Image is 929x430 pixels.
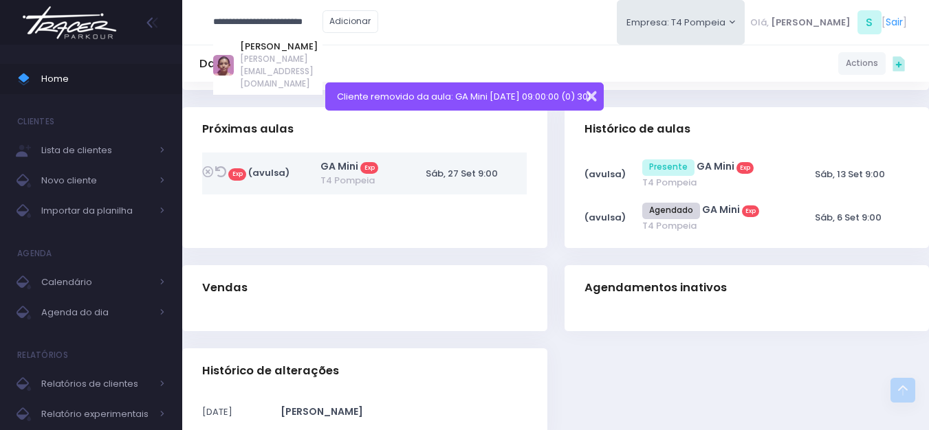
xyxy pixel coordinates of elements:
strong: (avulsa) [584,211,626,224]
span: Exp [736,162,754,174]
span: Presente [642,159,695,176]
span: Agendamentos inativos [584,281,727,295]
span: Agenda do dia [41,304,151,321]
h4: Agenda [17,240,52,267]
span: Exp [228,168,246,181]
a: [PERSON_NAME] [240,40,322,54]
span: Exp [360,162,378,174]
h4: Clientes [17,108,54,135]
a: GA Mini [320,159,358,173]
span: Agendado [642,203,700,219]
span: Histórico de alterações [202,364,339,378]
span: Sáb, 13 Set 9:00 [815,168,885,181]
span: Calendário [41,273,151,291]
h4: Relatórios [17,341,68,369]
a: GA Mini [702,203,740,216]
div: [ ] [745,7,912,38]
span: [PERSON_NAME][EMAIL_ADDRESS][DOMAIN_NAME] [240,53,322,90]
span: Histórico de aulas [584,122,690,136]
span: T4 Pompeia [320,174,395,188]
strong: (avulsa) [584,168,626,181]
a: Sair [886,15,903,30]
span: [PERSON_NAME] [281,405,363,418]
span: Olá, [750,16,769,30]
span: Sáb, 6 Set 9:00 [815,211,882,224]
span: Home [41,70,165,88]
span: Relatórios de clientes [41,375,151,393]
h5: Dashboard [199,57,263,71]
span: Importar da planilha [41,202,151,220]
span: S [857,10,882,34]
a: GA Mini [697,159,734,173]
span: Próximas aulas [202,122,294,136]
span: T4 Pompeia [642,219,785,233]
span: Novo cliente [41,172,151,190]
span: [PERSON_NAME] [771,16,851,30]
span: Cliente removido da aula: GA Mini [DATE] 09:00:00 (0) 301 [337,90,591,103]
strong: (avulsa) [248,166,289,179]
span: Vendas [202,281,248,295]
span: Exp [742,205,760,218]
td: [DATE] [202,394,281,430]
span: Sáb, 27 Set 9:00 [426,167,498,180]
a: Adicionar [323,10,379,33]
a: Actions [838,52,886,75]
span: Relatório experimentais [41,405,151,423]
span: T4 Pompeia [642,176,785,190]
span: Lista de clientes [41,142,151,159]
